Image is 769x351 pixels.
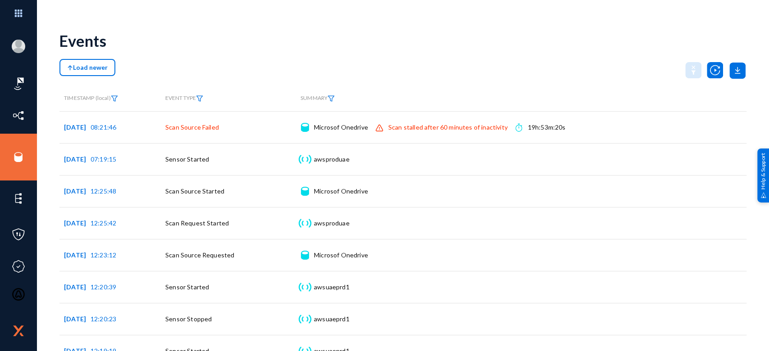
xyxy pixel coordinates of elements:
[165,315,212,323] span: Sensor Stopped
[297,315,312,324] img: icon-sensor.svg
[64,94,118,101] span: TIMESTAMP (local)
[12,192,25,205] img: icon-elements.svg
[12,288,25,301] img: icon-oauth.svg
[297,219,312,228] img: icon-sensor.svg
[314,283,350,292] div: awsuaeprd1
[12,260,25,273] img: icon-compliance.svg
[165,251,234,259] span: Scan Source Requested
[91,283,116,291] span: 12:20:39
[91,187,116,195] span: 12:25:48
[64,187,91,195] span: [DATE]
[196,95,203,102] img: icon-filter.svg
[301,187,309,196] img: icon-source.svg
[12,150,25,164] img: icon-sources.svg
[64,155,91,163] span: [DATE]
[64,251,91,259] span: [DATE]
[64,219,91,227] span: [DATE]
[59,59,115,76] button: Load newer
[314,219,350,228] div: awsproduae
[64,315,91,323] span: [DATE]
[528,123,566,132] div: 19h:53m:20s
[314,315,350,324] div: awsuaeprd1
[314,251,368,260] div: Microsof Onedrive
[91,315,116,323] span: 12:20:23
[12,40,25,53] img: blank-profile-picture.png
[297,283,312,292] img: icon-sensor.svg
[301,251,309,260] img: icon-source.svg
[111,95,118,102] img: icon-filter.svg
[301,123,309,132] img: icon-source.svg
[757,148,769,202] div: Help & Support
[64,283,91,291] span: [DATE]
[328,95,335,102] img: icon-filter.svg
[64,123,91,131] span: [DATE]
[12,228,25,241] img: icon-policies.svg
[314,187,368,196] div: Microsof Onedrive
[165,283,209,291] span: Sensor Started
[12,77,25,90] img: icon-risk-sonar.svg
[297,155,312,164] img: icon-sensor.svg
[67,63,108,71] span: Load newer
[165,219,229,227] span: Scan Request Started
[91,219,116,227] span: 12:25:42
[59,31,106,50] div: Events
[165,123,219,131] span: Scan Source Failed
[165,95,203,102] span: EVENT TYPE
[165,187,224,195] span: Scan Source Started
[165,155,209,163] span: Sensor Started
[760,192,766,198] img: help_support.svg
[707,62,723,78] img: icon-utility-autoscan.svg
[314,123,368,132] div: Microsof Onedrive
[314,155,350,164] div: awsproduae
[12,109,25,122] img: icon-inventory.svg
[5,4,32,23] img: app launcher
[515,123,522,132] img: icon-time.svg
[91,155,116,163] span: 07:19:15
[91,251,116,259] span: 12:23:12
[67,65,73,71] img: icon-arrow-above.svg
[91,123,116,131] span: 08:21:46
[388,123,508,132] div: Scan stalled after 60 minutes of inactivity
[300,94,335,101] span: SUMMARY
